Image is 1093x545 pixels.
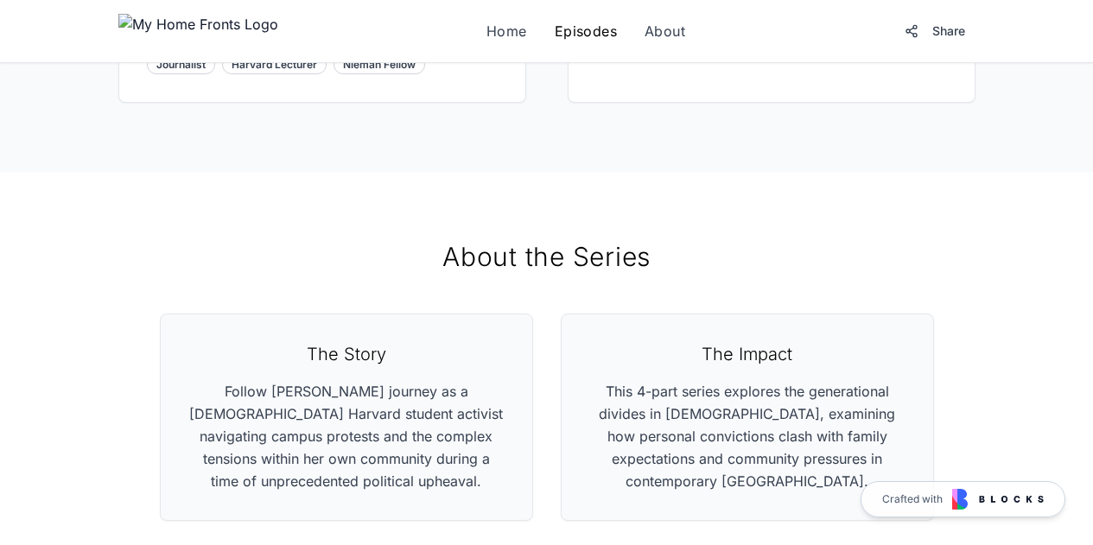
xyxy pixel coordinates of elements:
div: Harvard Lecturer [222,55,327,74]
div: Journalist [147,55,215,74]
span: Share [932,22,965,40]
span: Crafted with [882,492,943,506]
a: Episodes [555,21,617,41]
div: Nieman Fellow [334,55,425,74]
img: Blocks [952,489,1044,510]
h4: The Impact [589,342,906,366]
p: This 4-part series explores the generational divides in [DEMOGRAPHIC_DATA], examining how persona... [589,380,906,492]
a: Home [486,21,527,41]
h4: The Story [188,342,505,366]
img: My Home Fronts Logo [118,14,278,48]
h2: About the Series [160,241,934,272]
a: About [645,21,685,41]
a: Crafted with [861,481,1065,517]
button: Share [894,16,975,47]
p: Follow [PERSON_NAME] journey as a [DEMOGRAPHIC_DATA] Harvard student activist navigating campus p... [188,380,505,492]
